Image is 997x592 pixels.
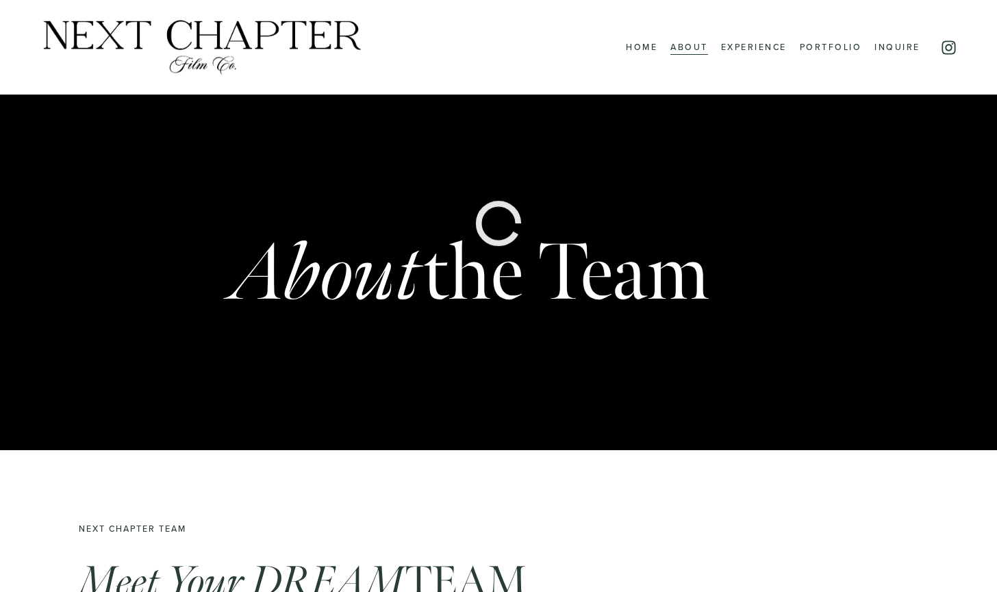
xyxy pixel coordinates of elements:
a: Instagram [940,39,957,56]
a: Portfolio [800,39,862,56]
h1: the Team [231,233,709,314]
a: Experience [721,39,787,56]
a: Inquire [874,39,920,56]
a: Home [626,39,657,56]
em: About [231,224,422,324]
code: Next Chapter Team [79,523,186,534]
a: About [670,39,708,56]
img: Next Chapter Film Co. [40,18,365,77]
